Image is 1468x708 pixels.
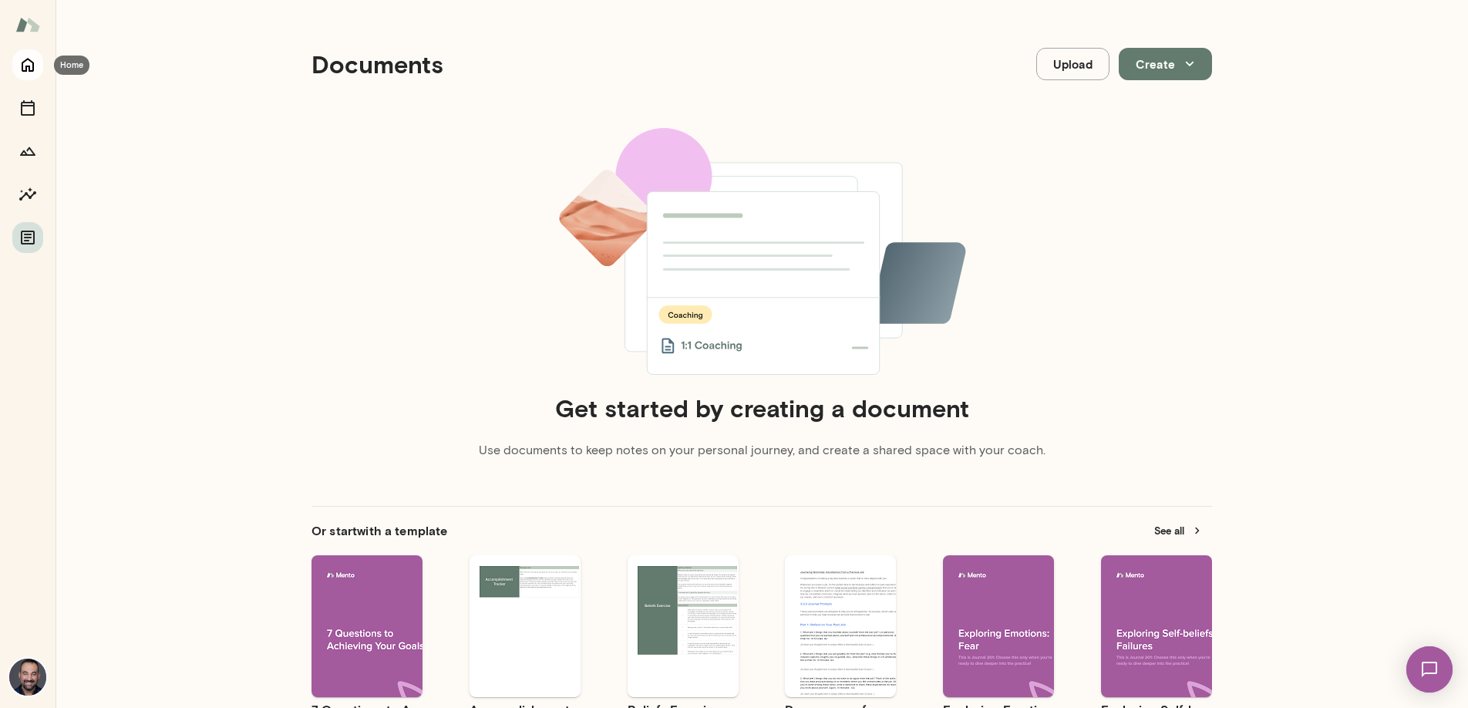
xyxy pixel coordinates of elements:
[15,10,40,39] img: Mento
[12,222,43,253] button: Documents
[1145,519,1212,543] button: See all
[1036,48,1109,80] button: Upload
[311,49,443,79] h4: Documents
[12,136,43,167] button: Growth Plan
[12,49,43,80] button: Home
[479,441,1045,460] p: Use documents to keep notes on your personal journey, and create a shared space with your coach.
[555,393,969,423] h4: Get started by creating a document
[9,659,46,696] img: Atif Sabawi
[311,521,447,540] h6: Or start with a template
[555,128,968,374] img: empty
[12,93,43,123] button: Sessions
[54,56,89,75] div: Home
[1119,48,1212,80] button: Create
[12,179,43,210] button: Insights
